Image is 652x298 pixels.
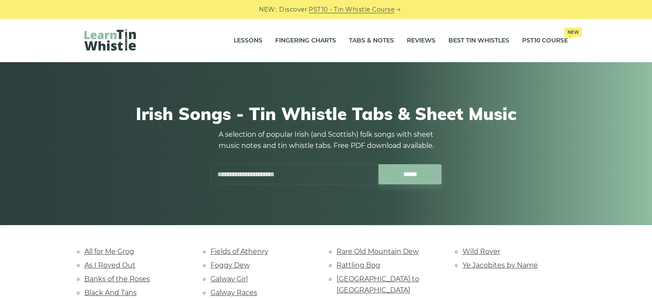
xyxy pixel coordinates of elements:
[210,261,250,269] a: Foggy Dew
[463,261,538,269] a: Ye Jacobites by Name
[349,30,394,51] a: Tabs & Notes
[234,30,262,51] a: Lessons
[84,103,568,124] h1: Irish Songs - Tin Whistle Tabs & Sheet Music
[522,30,568,51] a: PST10 CourseNew
[210,289,257,297] a: Galway Races
[275,30,336,51] a: Fingering Charts
[84,29,136,51] img: LearnTinWhistle.com
[84,247,134,256] a: All for Me Grog
[84,289,137,297] a: Black And Tans
[337,261,380,269] a: Rattling Bog
[84,261,135,269] a: As I Roved Out
[564,27,582,37] span: New
[337,275,419,294] a: [GEOGRAPHIC_DATA] to [GEOGRAPHIC_DATA]
[448,30,509,51] a: Best Tin Whistles
[463,247,500,256] a: Wild Rover
[210,275,248,283] a: Galway Girl
[210,247,268,256] a: Fields of Athenry
[84,275,150,283] a: Banks of the Roses
[407,30,436,51] a: Reviews
[337,247,419,256] a: Rare Old Mountain Dew
[210,129,442,151] p: A selection of popular Irish (and Scottish) folk songs with sheet music notes and tin whistle tab...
